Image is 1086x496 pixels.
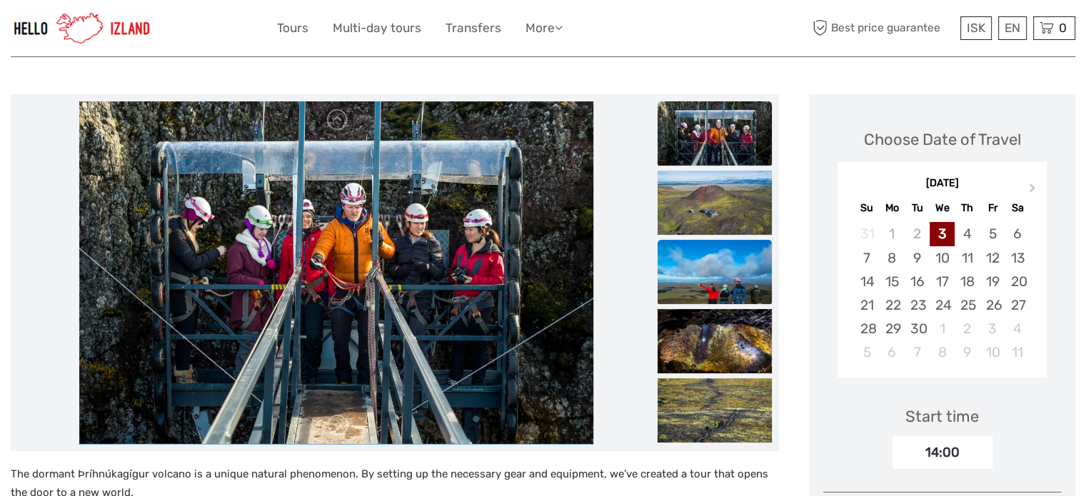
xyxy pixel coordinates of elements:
button: Next Month [1022,180,1045,203]
div: Choose Saturday, September 6th, 2025 [1005,222,1030,246]
span: ISK [967,21,985,35]
p: We're away right now. Please check back later! [20,25,161,36]
img: cd5cc137e7404e5d959b00fd62ad6284_main_slider.jpeg [79,101,593,444]
div: Choose Wednesday, October 8th, 2025 [930,340,955,364]
div: Sa [1005,198,1030,218]
a: More [526,18,563,39]
div: Choose Friday, October 10th, 2025 [980,340,1005,364]
div: Choose Sunday, September 14th, 2025 [854,270,879,293]
div: month 2025-09 [843,222,1042,364]
a: Tours [277,18,308,39]
div: Su [854,198,879,218]
img: e8a67274b68a4dadaf5e23364ff0a6d7_slider_thumbnail.jpeg [658,171,772,235]
div: 14:00 [893,436,992,469]
div: Choose Friday, September 19th, 2025 [980,270,1005,293]
button: Open LiveChat chat widget [164,22,181,39]
img: 7ac251c5713f4a2dbe5a120df4a8d976_slider_thumbnail.jpeg [658,309,772,373]
div: Choose Tuesday, October 7th, 2025 [905,340,930,364]
div: Choose Tuesday, September 23rd, 2025 [905,293,930,317]
span: 0 [1057,21,1069,35]
div: Choose Tuesday, September 16th, 2025 [905,270,930,293]
img: fb0600affdc143718af37a4963468f6f_slider_thumbnail.jpeg [658,378,772,442]
div: Choose Sunday, September 7th, 2025 [854,246,879,270]
div: Choose Saturday, October 4th, 2025 [1005,317,1030,340]
div: Choose Date of Travel [864,128,1021,151]
div: Choose Monday, September 29th, 2025 [880,317,905,340]
div: Choose Tuesday, September 9th, 2025 [905,246,930,270]
img: 7a37644959514a24802c9fd48de7ef32_slider_thumbnail.jpeg [658,240,772,304]
div: Choose Monday, September 15th, 2025 [880,270,905,293]
div: Choose Tuesday, September 30th, 2025 [905,317,930,340]
div: Choose Saturday, October 11th, 2025 [1005,340,1030,364]
div: Choose Sunday, October 5th, 2025 [854,340,879,364]
div: Choose Thursday, October 2nd, 2025 [955,317,980,340]
div: Th [955,198,980,218]
img: 1270-cead85dc-23af-4572-be81-b346f9cd5751_logo_small.jpg [11,11,154,46]
div: Fr [980,198,1005,218]
div: Choose Wednesday, September 10th, 2025 [930,246,955,270]
div: Choose Saturday, September 13th, 2025 [1005,246,1030,270]
div: Choose Thursday, September 25th, 2025 [955,293,980,317]
div: Mo [880,198,905,218]
div: Choose Monday, October 6th, 2025 [880,340,905,364]
div: Choose Wednesday, September 3rd, 2025 [930,222,955,246]
div: Choose Thursday, October 9th, 2025 [955,340,980,364]
div: Choose Monday, September 22nd, 2025 [880,293,905,317]
div: EN [998,16,1027,40]
div: Choose Friday, September 26th, 2025 [980,293,1005,317]
div: Choose Thursday, September 18th, 2025 [955,270,980,293]
div: Not available Monday, September 1st, 2025 [880,222,905,246]
div: Not available Tuesday, September 2nd, 2025 [905,222,930,246]
div: Start time [905,405,979,427]
div: Tu [905,198,930,218]
div: Choose Sunday, September 28th, 2025 [854,317,879,340]
div: Choose Friday, September 12th, 2025 [980,246,1005,270]
div: Choose Friday, September 5th, 2025 [980,222,1005,246]
div: Choose Wednesday, September 24th, 2025 [930,293,955,317]
div: Choose Saturday, September 20th, 2025 [1005,270,1030,293]
div: Choose Thursday, September 4th, 2025 [955,222,980,246]
div: Choose Wednesday, October 1st, 2025 [930,317,955,340]
img: cd5cc137e7404e5d959b00fd62ad6284_slider_thumbnail.jpeg [658,101,772,166]
div: Choose Thursday, September 11th, 2025 [955,246,980,270]
a: Transfers [446,18,501,39]
div: Choose Saturday, September 27th, 2025 [1005,293,1030,317]
div: We [930,198,955,218]
div: Not available Sunday, August 31st, 2025 [854,222,879,246]
div: Choose Monday, September 8th, 2025 [880,246,905,270]
div: Choose Friday, October 3rd, 2025 [980,317,1005,340]
span: Best price guarantee [809,16,957,40]
div: Choose Wednesday, September 17th, 2025 [930,270,955,293]
a: Multi-day tours [333,18,421,39]
div: [DATE] [838,176,1047,191]
div: Choose Sunday, September 21st, 2025 [854,293,879,317]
